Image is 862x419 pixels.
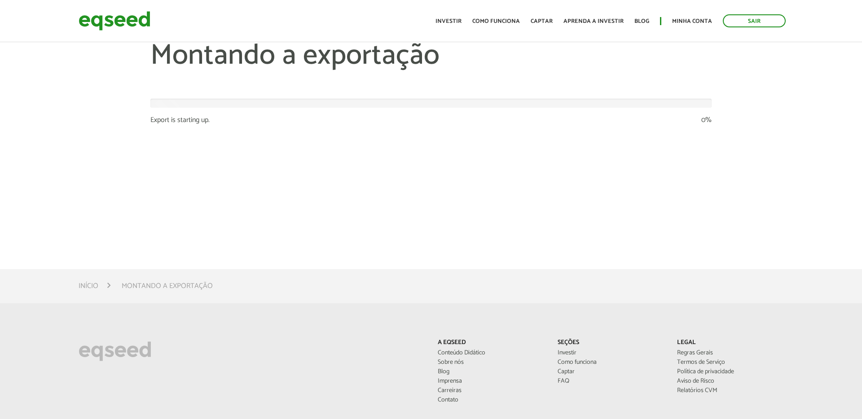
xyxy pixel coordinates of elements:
[558,350,664,356] a: Investir
[672,18,712,24] a: Minha conta
[438,397,544,403] a: Contato
[438,378,544,384] a: Imprensa
[558,378,664,384] a: FAQ
[438,339,544,347] p: A EqSeed
[677,388,783,394] a: Relatórios CVM
[438,359,544,366] a: Sobre nós
[438,369,544,375] a: Blog
[677,359,783,366] a: Termos de Serviço
[677,369,783,375] a: Política de privacidade
[634,18,649,24] a: Blog
[472,18,520,24] a: Como funciona
[563,18,624,24] a: Aprenda a investir
[438,388,544,394] a: Carreiras
[435,18,462,24] a: Investir
[723,14,786,27] a: Sair
[558,359,664,366] a: Como funciona
[558,339,664,347] p: Seções
[122,280,213,292] li: Montando a exportação
[701,117,712,124] div: 0%
[150,117,712,131] div: Export is starting up.
[79,9,150,33] img: EqSeed
[558,369,664,375] a: Captar
[677,378,783,384] a: Aviso de Risco
[79,283,98,290] a: Início
[677,339,783,347] p: Legal
[150,40,712,99] h1: Montando a exportação
[79,339,151,363] img: EqSeed Logo
[531,18,553,24] a: Captar
[677,350,783,356] a: Regras Gerais
[438,350,544,356] a: Conteúdo Didático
